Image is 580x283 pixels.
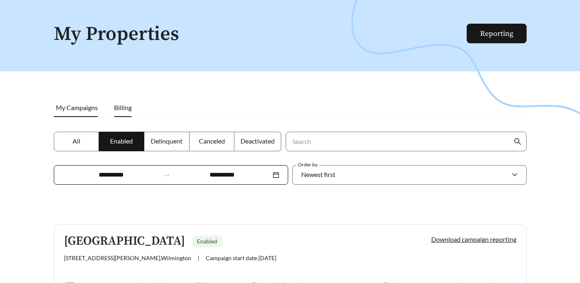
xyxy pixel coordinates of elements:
[56,104,98,111] span: My Campaigns
[163,171,170,179] span: to
[197,238,217,245] span: Enabled
[163,171,170,179] span: swap-right
[64,234,185,248] h5: [GEOGRAPHIC_DATA]
[480,29,513,38] a: Reporting
[198,254,199,261] span: |
[151,137,183,145] span: Delinquent
[467,24,527,43] button: Reporting
[64,254,191,261] span: [STREET_ADDRESS][PERSON_NAME] , Wilmington
[301,170,335,178] span: Newest first
[73,137,80,145] span: All
[514,138,521,145] span: search
[54,24,468,45] h1: My Properties
[240,137,275,145] span: Deactivated
[431,235,516,243] a: Download campaign reporting
[114,104,132,111] span: Billing
[206,254,276,261] span: Campaign start date: [DATE]
[199,137,225,145] span: Canceled
[110,137,133,145] span: Enabled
